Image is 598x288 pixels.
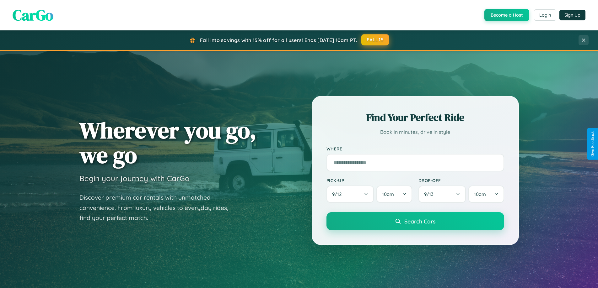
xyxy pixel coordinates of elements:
span: 10am [474,191,486,197]
button: 10am [468,186,504,203]
button: 10am [376,186,412,203]
label: Drop-off [418,178,504,183]
span: Search Cars [404,218,435,225]
p: Discover premium car rentals with unmatched convenience. From luxury vehicles to everyday rides, ... [79,192,236,223]
h3: Begin your journey with CarGo [79,174,190,183]
h2: Find Your Perfect Ride [326,111,504,124]
button: FALL15 [361,34,389,45]
p: Book in minutes, drive in style [326,128,504,137]
div: Give Feedback [590,131,595,157]
span: CarGo [13,5,53,25]
span: 9 / 13 [424,191,437,197]
button: Search Cars [326,212,504,230]
span: Fall into savings with 15% off for all users! Ends [DATE] 10am PT. [200,37,357,43]
button: 9/13 [418,186,466,203]
label: Pick-up [326,178,412,183]
button: Become a Host [484,9,529,21]
h1: Wherever you go, we go [79,118,256,167]
button: Login [534,9,556,21]
button: Sign Up [559,10,585,20]
button: 9/12 [326,186,374,203]
label: Where [326,146,504,151]
span: 9 / 12 [332,191,345,197]
span: 10am [382,191,394,197]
